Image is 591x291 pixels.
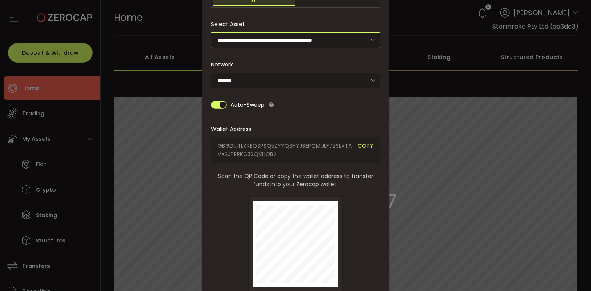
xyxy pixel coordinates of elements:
span: GBGDU4LXREOSPSQ5ZYYQSHYJBEPQMULF7ZSLXTAVX2JPRRKG32QVHOB7 [218,142,352,158]
label: Select Asset [211,20,249,28]
label: Network [211,61,238,68]
span: COPY [358,142,373,158]
span: Auto-Sweep [231,97,265,113]
label: Wallet Address [211,125,256,133]
span: Scan the QR Code or copy the wallet address to transfer funds into your Zerocap wallet. [211,172,380,189]
iframe: Chat Widget [552,253,591,291]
